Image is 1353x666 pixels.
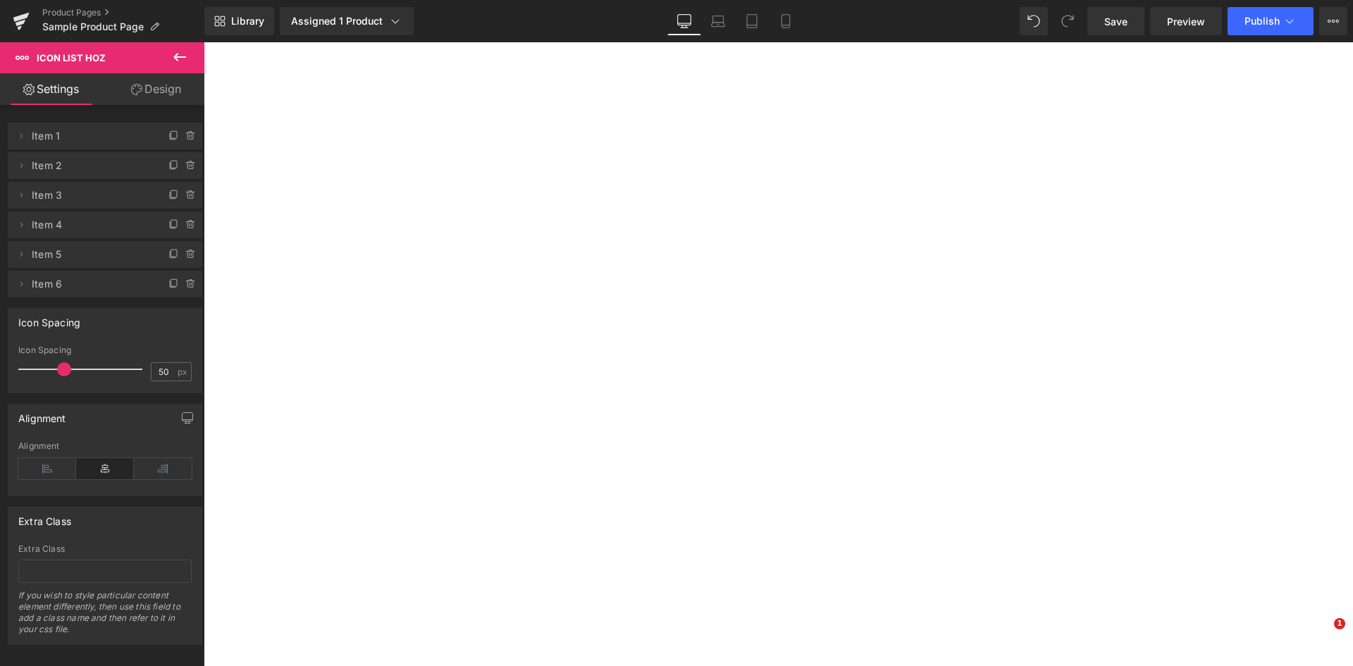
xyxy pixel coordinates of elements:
[32,241,150,268] span: Item 5
[32,152,150,179] span: Item 2
[18,507,71,527] div: Extra Class
[18,544,192,554] div: Extra Class
[231,15,264,27] span: Library
[18,309,80,328] div: Icon Spacing
[18,405,66,424] div: Alignment
[18,345,192,355] div: Icon Spacing
[1054,7,1082,35] button: Redo
[42,21,144,32] span: Sample Product Page
[1305,618,1339,652] iframe: Intercom live chat
[667,7,701,35] a: Desktop
[1020,7,1048,35] button: Undo
[1244,16,1280,27] span: Publish
[1104,14,1127,29] span: Save
[32,271,150,297] span: Item 6
[769,7,803,35] a: Mobile
[1319,7,1347,35] button: More
[18,590,192,644] div: If you wish to style particular content element differently, then use this field to add a class n...
[32,211,150,238] span: Item 4
[1150,7,1222,35] a: Preview
[291,14,402,28] div: Assigned 1 Product
[18,441,192,451] div: Alignment
[701,7,735,35] a: Laptop
[735,7,769,35] a: Tablet
[1167,14,1205,29] span: Preview
[105,73,207,105] a: Design
[1228,7,1314,35] button: Publish
[32,182,150,209] span: Item 3
[32,123,150,149] span: Item 1
[42,7,204,18] a: Product Pages
[37,52,106,63] span: Icon List Hoz
[1334,618,1345,629] span: 1
[178,367,190,376] span: px
[204,7,274,35] a: New Library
